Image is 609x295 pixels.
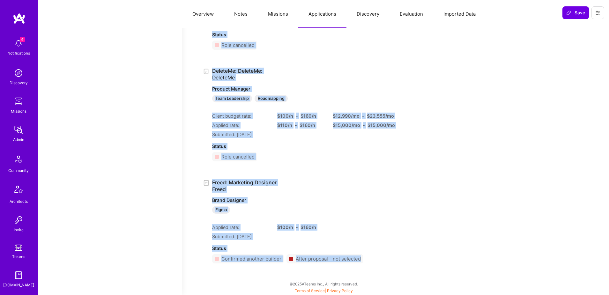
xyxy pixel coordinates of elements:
[12,214,25,226] img: Invite
[212,206,230,214] div: Figma
[212,68,381,102] a: DeleteMe: DeleteMe:DeleteMeProduct ManagerTeam LeadershipRoadmapping
[12,269,25,282] img: guide book
[277,113,293,119] div: $ 100 /h
[13,13,26,24] img: logo
[212,95,252,102] div: Team Leadership
[301,113,316,119] div: $ 160 /h
[221,255,281,262] div: Confirmed another builder
[11,183,26,198] img: Architects
[10,79,28,86] div: Discovery
[296,224,298,231] div: -
[212,74,235,81] span: DeleteMe
[277,122,292,129] div: $ 110 /h
[327,288,353,293] a: Privacy Policy
[295,288,353,293] span: |
[212,179,381,214] a: Freed: Marketing DesignerFreedBrand DesignerFigma
[301,224,316,231] div: $ 160 /h
[20,37,25,42] span: 4
[566,10,585,16] span: Save
[362,113,364,119] div: -
[212,186,226,192] span: Freed
[12,123,25,136] img: admin teamwork
[295,288,325,293] a: Terms of Service
[300,122,315,129] div: $ 160 /h
[38,276,609,292] div: © 2025 ATeams Inc., All rights reserved.
[212,143,381,150] div: Status
[3,282,34,288] div: [DOMAIN_NAME]
[11,152,26,167] img: Community
[11,108,26,114] div: Missions
[15,245,22,251] img: tokens
[212,31,381,38] div: Status
[212,122,270,129] div: Applied rate:
[12,37,25,50] img: bell
[212,131,381,138] div: Submitted: [DATE]
[203,68,212,75] div: Created
[296,113,298,119] div: -
[562,6,589,19] button: Save
[212,113,270,119] div: Client budget rate:
[212,233,381,240] div: Submitted: [DATE]
[7,50,30,56] div: Notifications
[212,197,381,203] p: Brand Designer
[296,255,361,262] div: After proposal - not selected
[10,198,28,205] div: Architects
[367,113,394,119] div: $ 23,555 /mo
[8,167,29,174] div: Community
[203,179,210,187] i: icon Application
[203,68,210,75] i: icon Application
[212,245,381,252] div: Status
[212,224,270,231] div: Applied rate:
[333,113,360,119] div: $ 12,990 /mo
[333,122,360,129] div: $ 15,000 /mo
[221,42,255,48] div: Role cancelled
[255,95,288,102] div: Roadmapping
[368,122,395,129] div: $ 15,000 /mo
[221,153,255,160] div: Role cancelled
[212,86,381,92] p: Product Manager
[295,122,297,129] div: -
[14,226,24,233] div: Invite
[12,67,25,79] img: discovery
[12,253,25,260] div: Tokens
[277,224,293,231] div: $ 100 /h
[13,136,24,143] div: Admin
[363,122,365,129] div: -
[203,179,212,187] div: Created
[12,95,25,108] img: teamwork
